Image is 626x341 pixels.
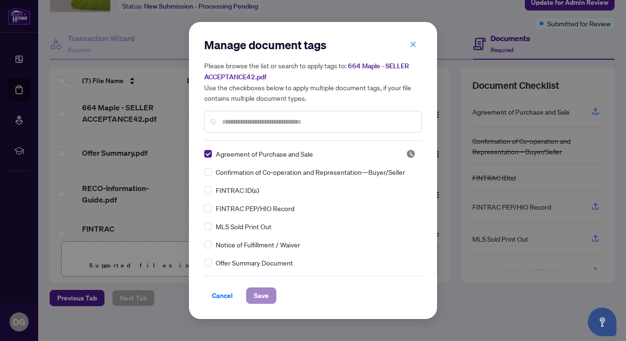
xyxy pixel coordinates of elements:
span: Offer Summary Document [216,257,293,268]
img: status [406,149,416,159]
span: Notice of Fulfillment / Waiver [216,239,300,250]
span: Pending Review [406,149,416,159]
h5: Please browse the list or search to apply tags to: Use the checkboxes below to apply multiple doc... [204,60,422,103]
h2: Manage document tags [204,37,422,53]
span: Agreement of Purchase and Sale [216,149,313,159]
span: Cancel [212,288,233,303]
button: Save [246,288,276,304]
button: Open asap [588,308,616,336]
span: FINTRAC ID(s) [216,185,259,195]
span: close [410,41,417,48]
span: Save [254,288,269,303]
span: MLS Sold Print Out [216,221,271,232]
span: Confirmation of Co-operation and Representation—Buyer/Seller [216,167,405,177]
span: FINTRAC PEP/HIO Record [216,203,294,213]
button: Cancel [204,288,240,304]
